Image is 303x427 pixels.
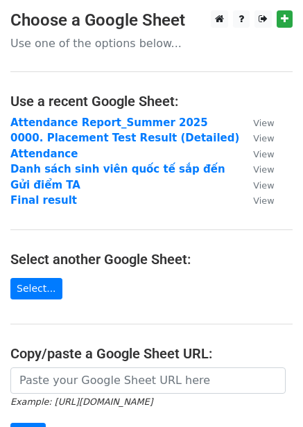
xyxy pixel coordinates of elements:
small: View [253,118,274,128]
a: View [239,148,274,160]
h3: Choose a Google Sheet [10,10,293,31]
small: View [253,195,274,206]
small: View [253,149,274,159]
a: Gửi điểm TA [10,179,80,191]
a: View [239,132,274,144]
h4: Use a recent Google Sheet: [10,93,293,110]
small: View [253,180,274,191]
h4: Select another Google Sheet: [10,251,293,268]
a: View [239,179,274,191]
small: View [253,164,274,175]
a: Select... [10,278,62,299]
small: View [253,133,274,143]
p: Use one of the options below... [10,36,293,51]
a: Attendance [10,148,78,160]
a: View [239,194,274,207]
a: Final result [10,194,77,207]
small: Example: [URL][DOMAIN_NAME] [10,397,153,407]
a: 0000. Placement Test Result (Detailed) [10,132,239,144]
a: Danh sách sinh viên quốc tế sắp đến [10,163,225,175]
a: View [239,116,274,129]
input: Paste your Google Sheet URL here [10,367,286,394]
h4: Copy/paste a Google Sheet URL: [10,345,293,362]
a: Attendance Report_Summer 2025 [10,116,208,129]
a: View [239,163,274,175]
